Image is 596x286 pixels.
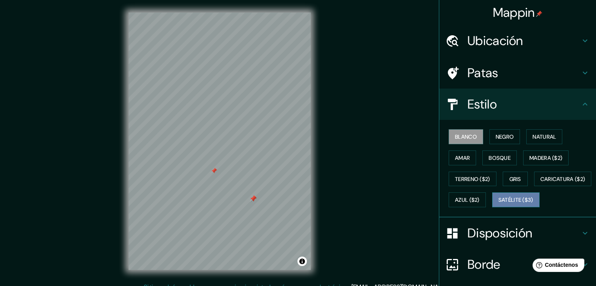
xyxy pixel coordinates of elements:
button: Satélite ($3) [492,192,540,207]
font: Disposición [467,225,532,241]
div: Borde [439,249,596,280]
button: Terreno ($2) [449,172,496,186]
font: Natural [533,133,556,140]
font: Mappin [493,4,535,21]
button: Activar o desactivar atribución [297,257,307,266]
font: Gris [509,176,521,183]
button: Madera ($2) [523,150,569,165]
button: Caricatura ($2) [534,172,592,186]
font: Ubicación [467,33,523,49]
div: Estilo [439,89,596,120]
font: Negro [496,133,514,140]
font: Borde [467,256,500,273]
button: Amar [449,150,476,165]
font: Patas [467,65,498,81]
font: Bosque [489,154,511,161]
button: Azul ($2) [449,192,486,207]
iframe: Lanzador de widgets de ayuda [526,255,587,277]
font: Amar [455,154,470,161]
button: Negro [489,129,520,144]
div: Disposición [439,217,596,249]
font: Terreno ($2) [455,176,490,183]
button: Natural [526,129,562,144]
button: Gris [503,172,528,186]
font: Satélite ($3) [498,197,533,204]
font: Estilo [467,96,497,112]
canvas: Mapa [129,13,311,270]
button: Bosque [482,150,517,165]
font: Azul ($2) [455,197,480,204]
div: Ubicación [439,25,596,56]
font: Madera ($2) [529,154,562,161]
img: pin-icon.png [536,11,542,17]
font: Caricatura ($2) [540,176,585,183]
button: Blanco [449,129,483,144]
font: Blanco [455,133,477,140]
div: Patas [439,57,596,89]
